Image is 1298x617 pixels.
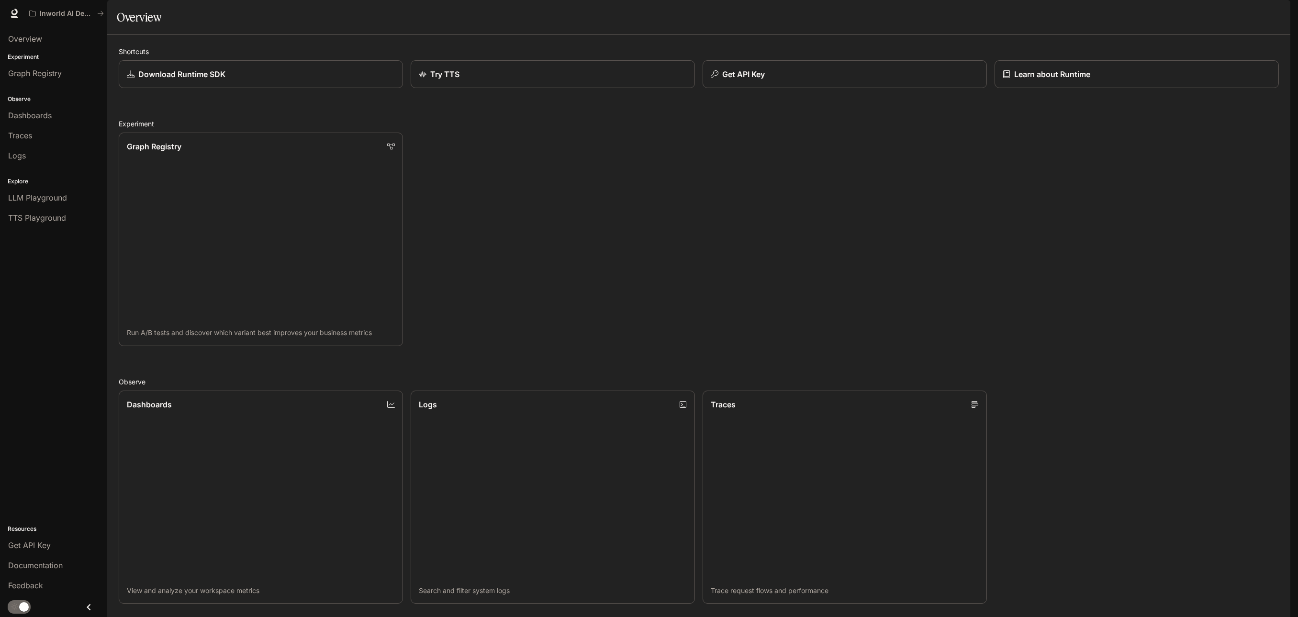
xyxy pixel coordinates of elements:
[127,328,395,337] p: Run A/B tests and discover which variant best improves your business metrics
[711,399,736,410] p: Traces
[119,119,1279,129] h2: Experiment
[119,391,403,604] a: DashboardsView and analyze your workspace metrics
[119,377,1279,387] h2: Observe
[127,141,181,152] p: Graph Registry
[40,10,93,18] p: Inworld AI Demos
[703,391,987,604] a: TracesTrace request flows and performance
[711,586,979,595] p: Trace request flows and performance
[119,60,403,88] a: Download Runtime SDK
[722,68,765,80] p: Get API Key
[1014,68,1090,80] p: Learn about Runtime
[25,4,108,23] button: All workspaces
[117,8,161,27] h1: Overview
[411,391,695,604] a: LogsSearch and filter system logs
[419,586,687,595] p: Search and filter system logs
[127,399,172,410] p: Dashboards
[995,60,1279,88] a: Learn about Runtime
[127,586,395,595] p: View and analyze your workspace metrics
[703,60,987,88] button: Get API Key
[419,399,437,410] p: Logs
[138,68,225,80] p: Download Runtime SDK
[119,133,403,346] a: Graph RegistryRun A/B tests and discover which variant best improves your business metrics
[430,68,459,80] p: Try TTS
[119,46,1279,56] h2: Shortcuts
[411,60,695,88] a: Try TTS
